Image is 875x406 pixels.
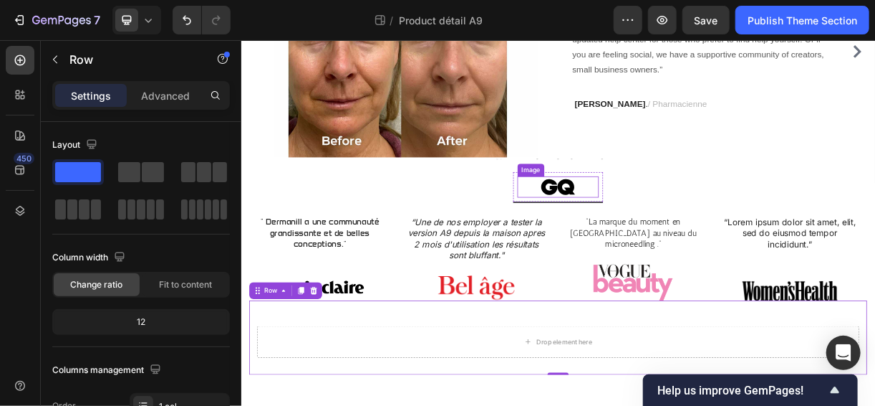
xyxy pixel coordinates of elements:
div: Columns management [52,361,164,380]
div: Layout [52,136,100,155]
div: 12 [55,312,227,332]
p: Row [69,51,191,68]
img: gempages_584386638797341272-7f40a532-aca6-4d01-a31d-77810bd07df0.svg [45,318,167,354]
p: Advanced [141,88,190,103]
p: / Pharmacienne [449,77,804,98]
span: Product détail A9 [400,13,483,28]
span: Fit to content [159,278,212,291]
span: / [390,13,394,28]
div: Undo/Redo [173,6,231,34]
img: gempages_432750572815254551-ef2d07fe-65d6-4222-9f47-c36fddecffd7.svg [403,185,456,214]
div: 450 [14,153,34,164]
img: gempages_584386638797341272-6a9f31a5-03d2-4577-9750-158fd7b9ec50.png [265,318,372,353]
p: 7 [94,11,100,29]
p: " Dermanill a une communauté grandissante et de belles conceptions." [12,240,200,284]
button: Show survey - Help us improve GemPages! [657,382,843,399]
img: gempages_584386638797341272-89c02ed7-3c74-4683-9e1b-fe34cfc23688.png [680,327,808,354]
div: Publish Theme Section [748,13,857,28]
span: Help us improve GemPages! [657,384,826,397]
button: 7 [6,6,107,34]
div: Image [377,170,408,183]
p: “La marque du moment en [GEOGRAPHIC_DATA] au niveau du microneedling .” [437,240,626,284]
button: Save [682,6,730,34]
span: Change ratio [71,278,123,291]
i: “Une de nos employer a tester la version A9 depuis la maison apres 2 mois d'utilisation les résul... [226,240,412,298]
iframe: Design area [241,40,875,406]
p: Settings [71,88,111,103]
span: Save [695,14,718,27]
span: . [452,80,551,93]
strong: [PERSON_NAME] [452,80,548,93]
img: gempages_584386638797341272-12daae0d-2822-4fbc-a984-3b6a247f6a77.png [478,304,585,354]
p: “Lorem ipsum dolor sit amet, elit, sed do eiusmod tempor incididunt.” [650,240,838,284]
button: Carousel Next Arrow [823,4,846,27]
div: Rich Text Editor. Editing area: main [11,238,202,285]
div: Column width [52,248,128,268]
div: Row [28,334,52,346]
button: Publish Theme Section [735,6,869,34]
div: Open Intercom Messenger [826,336,861,370]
